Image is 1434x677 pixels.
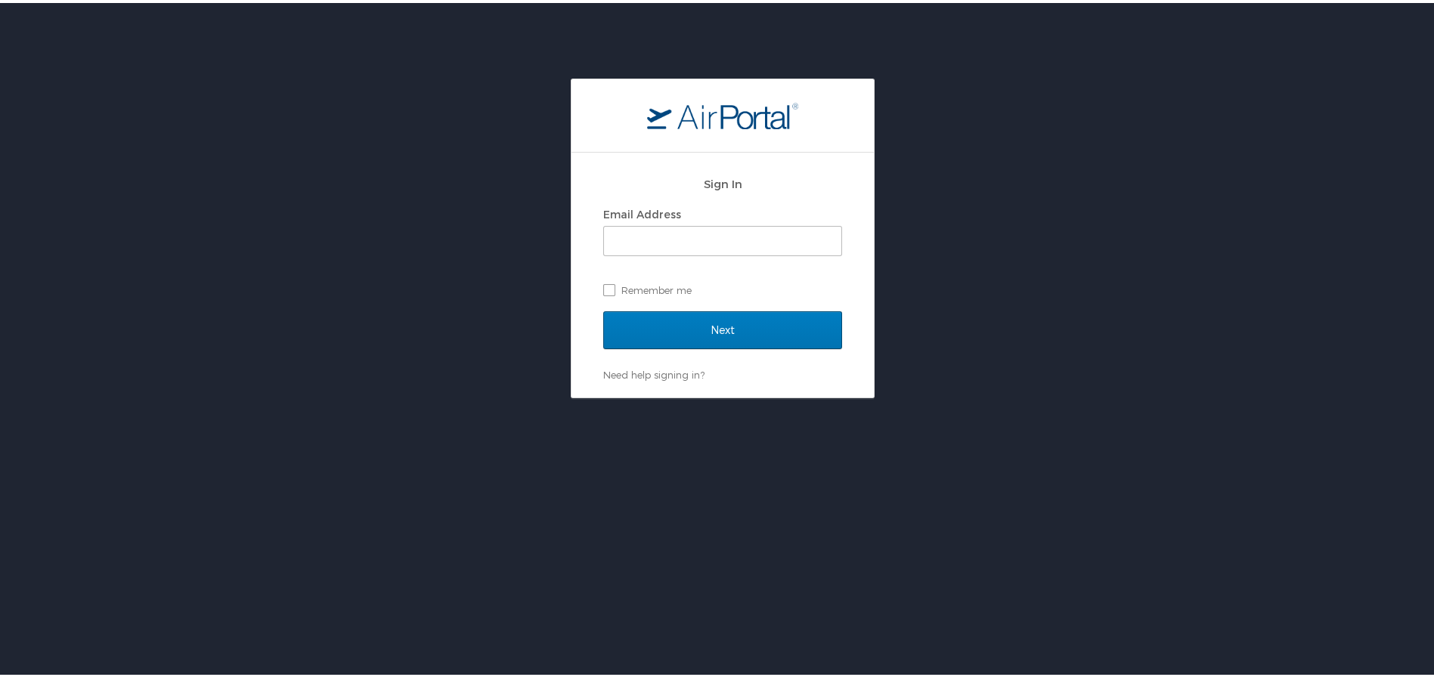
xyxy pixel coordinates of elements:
label: Remember me [603,276,842,298]
input: Next [603,308,842,346]
label: Email Address [603,205,681,218]
a: Need help signing in? [603,366,705,378]
img: logo [647,99,798,126]
h2: Sign In [603,172,842,190]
